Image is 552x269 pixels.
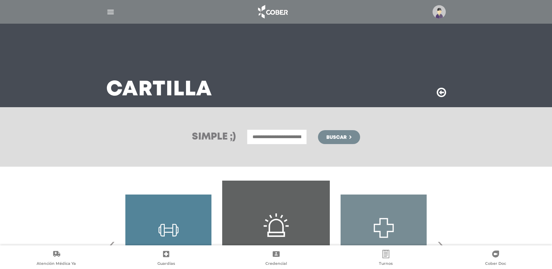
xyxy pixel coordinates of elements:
[111,250,221,268] a: Guardias
[265,261,287,267] span: Credencial
[1,250,111,268] a: Atención Médica Ya
[37,261,76,267] span: Atención Médica Ya
[106,8,115,16] img: Cober_menu-lines-white.svg
[326,135,347,140] span: Buscar
[106,81,212,99] h3: Cartilla
[435,231,449,269] span: Next
[441,250,551,268] a: Cober Doc
[379,261,393,267] span: Turnos
[192,132,236,142] h3: Simple ;)
[331,250,441,268] a: Turnos
[433,5,446,18] img: profile-placeholder.svg
[157,261,175,267] span: Guardias
[103,231,117,269] span: Previous
[254,3,291,20] img: logo_cober_home-white.png
[318,130,360,144] button: Buscar
[485,261,506,267] span: Cober Doc
[221,250,331,268] a: Credencial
